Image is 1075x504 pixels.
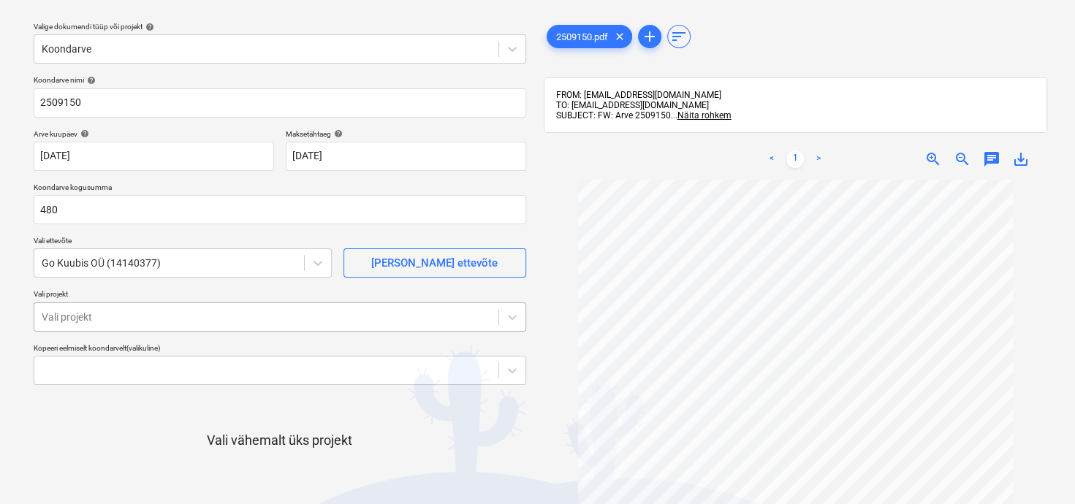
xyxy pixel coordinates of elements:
span: sort [670,28,688,45]
a: Page 1 is your current page [786,150,804,168]
div: Vestlusvidin [1002,434,1075,504]
span: help [143,23,154,31]
span: zoom_in [924,150,942,168]
span: ... [671,110,732,121]
span: help [77,129,89,138]
div: Kopeeri eelmiselt koondarvelt (valikuline) [34,343,526,353]
iframe: Chat Widget [1002,434,1075,504]
span: save_alt [1012,150,1030,168]
input: Koondarve kogusumma [34,195,526,224]
div: Arve kuupäev [34,129,274,139]
p: Vali vähemalt üks projekt [207,432,352,449]
p: Koondarve kogusumma [34,183,526,195]
span: SUBJECT: FW: Arve 2509150 [556,110,671,121]
span: TO: [EMAIL_ADDRESS][DOMAIN_NAME] [556,100,709,110]
p: Vali ettevõte [34,236,332,248]
div: Koondarve nimi [34,75,526,85]
a: Previous page [763,150,780,168]
div: Maksetähtaeg [286,129,526,139]
button: [PERSON_NAME] ettevõte [343,248,526,278]
p: Vali projekt [34,289,526,302]
span: Näita rohkem [677,110,732,121]
span: FROM: [EMAIL_ADDRESS][DOMAIN_NAME] [556,90,721,100]
span: help [331,129,343,138]
input: Koondarve nimi [34,88,526,118]
span: clear [611,28,628,45]
input: Arve kuupäeva pole määratud. [34,142,274,171]
span: add [641,28,658,45]
input: Tähtaega pole määratud [286,142,526,171]
a: Next page [810,150,827,168]
span: help [84,76,96,85]
span: 2509150.pdf [547,31,617,42]
span: zoom_out [954,150,971,168]
span: chat [983,150,1000,168]
div: Valige dokumendi tüüp või projekt [34,22,526,31]
div: [PERSON_NAME] ettevõte [371,253,498,272]
div: 2509150.pdf [547,25,632,48]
